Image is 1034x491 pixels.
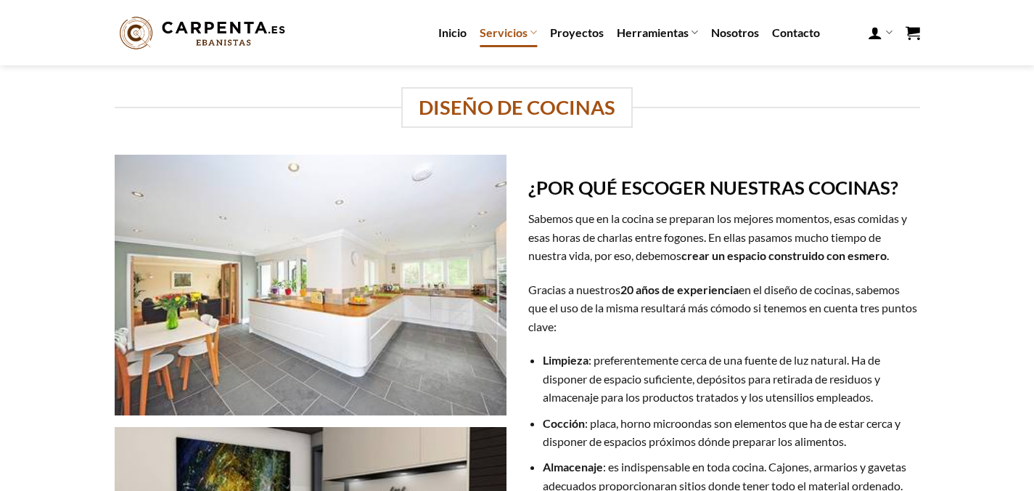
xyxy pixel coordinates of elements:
a: Proyectos [550,20,604,46]
span: DISEÑO DE COCINAS [401,87,633,128]
strong: 20 años de experiencia [620,283,739,296]
li: : placa, horno microondas son elementos que ha de estar cerca y disponer de espacios próximos dón... [543,414,919,451]
img: Carpenta.es [115,13,290,53]
strong: crear un espacio construido con esmero [681,248,887,262]
a: Servicios [480,18,537,46]
p: Gracias a nuestros en el diseño de cocinas, sabemos que el uso de la misma resultará más cómodo s... [528,280,920,336]
h2: ¿POR QUÉ ESCOGER NUESTRAS COCINAS? [528,176,920,200]
a: Herramientas [617,18,698,46]
li: : preferentemente cerca de una fuente de luz natural. Ha de disponer de espacio suficiente, depós... [543,351,919,407]
strong: Cocción [543,416,585,430]
a: Contacto [772,20,820,46]
strong: Almacenaje [543,460,603,474]
a: Nosotros [711,20,759,46]
strong: Limpieza [543,353,588,367]
p: Sabemos que en la cocina se preparan los mejores momentos, esas comidas y esas horas de charlas e... [528,209,920,265]
a: Inicio [438,20,467,46]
